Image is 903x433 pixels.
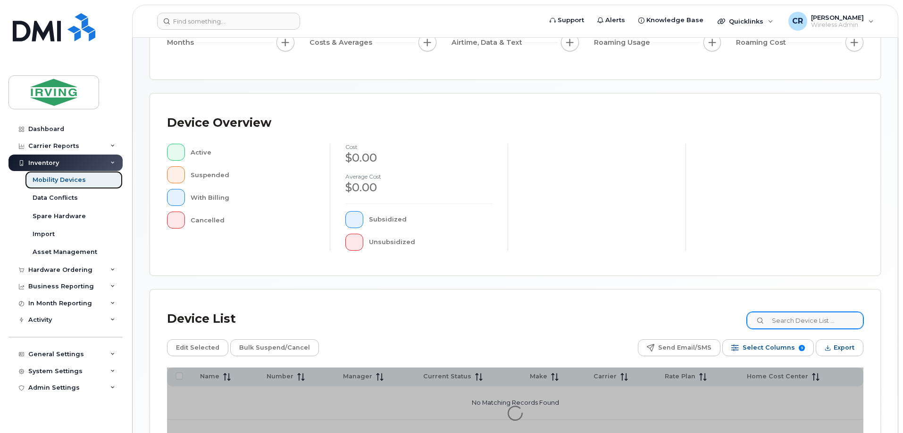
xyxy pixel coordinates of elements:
div: Cancelled [191,212,315,229]
div: Device List [167,307,236,331]
button: Bulk Suspend/Cancel [230,339,319,356]
div: Unsubsidized [369,234,493,251]
span: Knowledge Base [646,16,703,25]
span: Airtime, Data & Text [451,38,525,48]
span: Wireless Admin [811,21,864,29]
span: 9 [799,345,805,351]
a: Support [543,11,591,30]
span: CR [792,16,803,27]
span: Alerts [605,16,625,25]
span: Send Email/SMS [658,341,711,355]
div: With Billing [191,189,315,206]
div: $0.00 [345,180,493,196]
div: Crystal Rowe [782,12,880,31]
button: Select Columns 9 [722,339,814,356]
div: Subsidized [369,211,493,228]
span: Roaming Cost [736,38,789,48]
span: Costs & Averages [309,38,375,48]
div: Quicklinks [711,12,780,31]
button: Send Email/SMS [638,339,720,356]
h4: cost [345,144,493,150]
div: Device Overview [167,111,271,135]
span: [PERSON_NAME] [811,14,864,21]
input: Search Device List ... [747,312,863,329]
button: Export [816,339,863,356]
span: Select Columns [743,341,795,355]
button: Edit Selected [167,339,228,356]
h4: Average cost [345,173,493,180]
span: Export [834,341,854,355]
input: Find something... [157,13,300,30]
span: Quicklinks [729,17,763,25]
a: Alerts [591,11,632,30]
a: Knowledge Base [632,11,710,30]
span: Roaming Usage [594,38,653,48]
span: Months [167,38,197,48]
span: Support [558,16,584,25]
div: $0.00 [345,150,493,166]
span: Bulk Suspend/Cancel [239,341,310,355]
div: Suspended [191,166,315,183]
span: Edit Selected [176,341,219,355]
div: Active [191,144,315,161]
